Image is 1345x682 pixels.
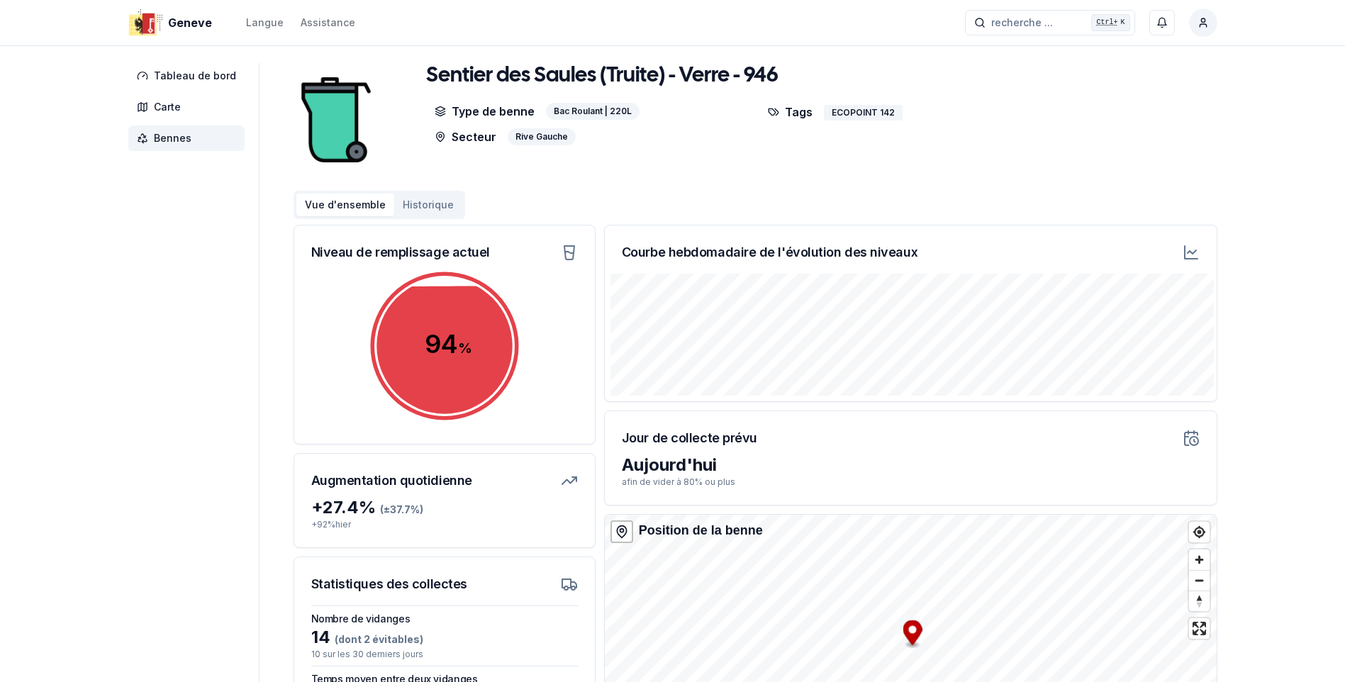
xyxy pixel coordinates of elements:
h3: Jour de collecte prévu [622,428,757,448]
button: Zoom in [1189,549,1210,570]
h3: Nombre de vidanges [311,612,578,626]
div: 14 [311,626,578,649]
a: Tableau de bord [128,63,250,89]
button: Historique [394,194,462,216]
div: Langue [246,16,284,30]
button: Enter fullscreen [1189,618,1210,639]
p: Type de benne [435,103,535,120]
div: Map marker [903,620,922,649]
div: + 27.4 % [311,496,578,519]
img: bin Image [294,63,379,177]
span: Zoom out [1189,571,1210,591]
h3: Augmentation quotidienne [311,471,472,491]
span: Bennes [154,131,191,145]
a: Carte [128,94,250,120]
p: 10 sur les 30 derniers jours [311,649,578,660]
h3: Courbe hebdomadaire de l'évolution des niveaux [622,242,917,262]
h3: Statistiques des collectes [311,574,467,594]
p: + 92 % hier [311,519,578,530]
button: Find my location [1189,522,1210,542]
h1: Sentier des Saules (Truite) - Verre - 946 [426,63,778,89]
span: Reset bearing to north [1189,591,1210,611]
span: Carte [154,100,181,114]
div: Bac Roulant | 220L [546,103,640,120]
button: recherche ...Ctrl+K [965,10,1135,35]
div: Aujourd'hui [622,454,1200,476]
button: Reset bearing to north [1189,591,1210,611]
a: Bennes [128,125,250,151]
img: Geneve Logo [128,6,162,40]
a: Geneve [128,14,218,31]
span: Geneve [168,14,212,31]
span: (dont 2 évitables) [330,633,423,645]
a: Assistance [301,14,355,31]
p: afin de vider à 80% ou plus [622,476,1200,488]
span: recherche ... [991,16,1053,30]
div: ECOPOINT 142 [824,105,903,121]
button: Langue [246,14,284,31]
button: Vue d'ensemble [296,194,394,216]
button: Zoom out [1189,570,1210,591]
p: Secteur [435,128,496,145]
h3: Niveau de remplissage actuel [311,242,490,262]
div: Rive Gauche [508,128,576,145]
span: (± 37.7 %) [380,503,423,515]
span: Tableau de bord [154,69,236,83]
div: Position de la benne [639,520,763,540]
p: Tags [768,103,813,121]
